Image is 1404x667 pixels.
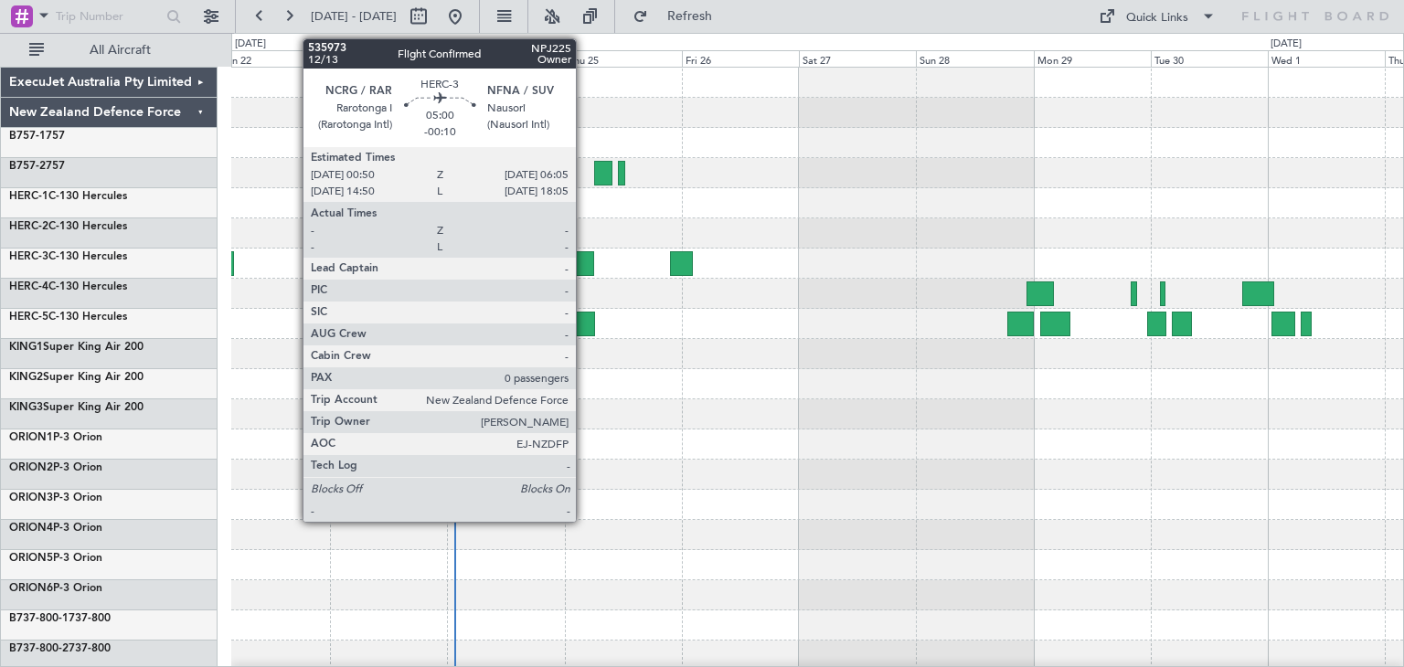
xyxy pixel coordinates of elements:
[1151,50,1268,67] div: Tue 30
[9,221,127,232] a: HERC-2C-130 Hercules
[1271,37,1302,52] div: [DATE]
[9,342,43,353] span: KING1
[624,2,734,31] button: Refresh
[9,251,127,262] a: HERC-3C-130 Hercules
[9,523,53,534] span: ORION4
[9,523,102,534] a: ORION4P-3 Orion
[56,3,161,30] input: Trip Number
[9,432,53,443] span: ORION1
[1034,50,1151,67] div: Mon 29
[9,492,53,503] span: ORION3
[311,8,397,25] span: [DATE] - [DATE]
[9,251,48,262] span: HERC-3
[9,372,144,383] a: KING2Super King Air 200
[9,643,111,654] a: B737-800-2737-800
[9,583,53,594] span: ORION6
[1126,9,1188,27] div: Quick Links
[20,36,198,65] button: All Aircraft
[9,131,65,142] a: B757-1757
[9,221,48,232] span: HERC-2
[9,583,102,594] a: ORION6P-3 Orion
[9,281,127,292] a: HERC-4C-130 Hercules
[9,462,102,473] a: ORION2P-3 Orion
[9,402,43,413] span: KING3
[9,161,46,172] span: B757-2
[9,553,53,564] span: ORION5
[799,50,916,67] div: Sat 27
[1268,50,1385,67] div: Wed 1
[9,131,46,142] span: B757-1
[9,402,144,413] a: KING3Super King Air 200
[1090,2,1225,31] button: Quick Links
[565,50,682,67] div: Thu 25
[9,553,102,564] a: ORION5P-3 Orion
[9,312,127,323] a: HERC-5C-130 Hercules
[9,281,48,292] span: HERC-4
[9,432,102,443] a: ORION1P-3 Orion
[9,342,144,353] a: KING1Super King Air 200
[652,10,729,23] span: Refresh
[447,50,564,67] div: Wed 24
[9,312,48,323] span: HERC-5
[235,37,266,52] div: [DATE]
[9,191,127,202] a: HERC-1C-130 Hercules
[9,462,53,473] span: ORION2
[48,44,193,57] span: All Aircraft
[916,50,1033,67] div: Sun 28
[9,613,111,624] a: B737-800-1737-800
[9,643,69,654] span: B737-800-2
[682,50,799,67] div: Fri 26
[213,50,330,67] div: Mon 22
[9,161,65,172] a: B757-2757
[9,492,102,503] a: ORION3P-3 Orion
[330,50,447,67] div: Tue 23
[9,191,48,202] span: HERC-1
[9,372,43,383] span: KING2
[9,613,69,624] span: B737-800-1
